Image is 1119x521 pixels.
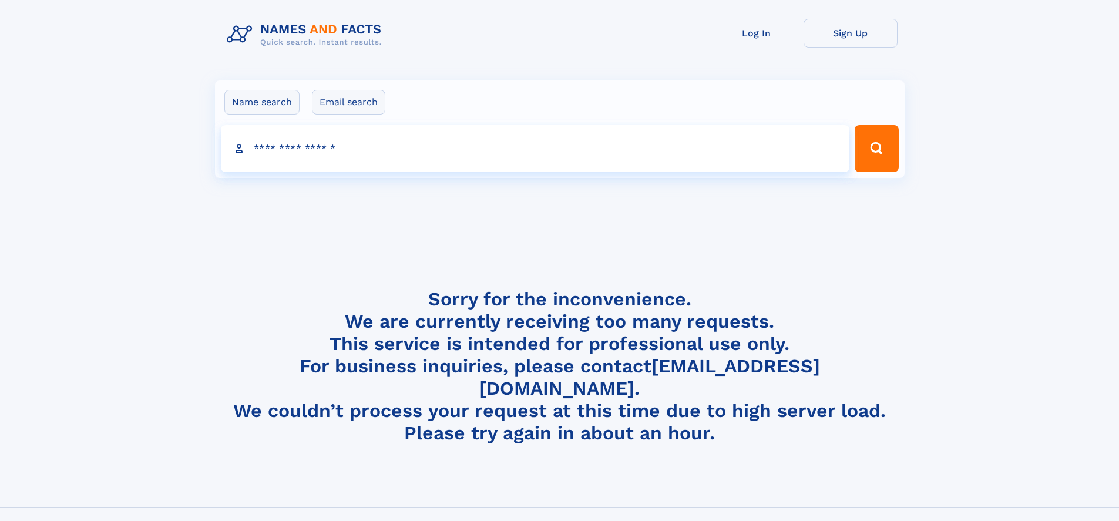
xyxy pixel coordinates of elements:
[804,19,898,48] a: Sign Up
[479,355,820,399] a: [EMAIL_ADDRESS][DOMAIN_NAME]
[855,125,898,172] button: Search Button
[221,125,850,172] input: search input
[312,90,385,115] label: Email search
[224,90,300,115] label: Name search
[710,19,804,48] a: Log In
[222,288,898,445] h4: Sorry for the inconvenience. We are currently receiving too many requests. This service is intend...
[222,19,391,51] img: Logo Names and Facts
